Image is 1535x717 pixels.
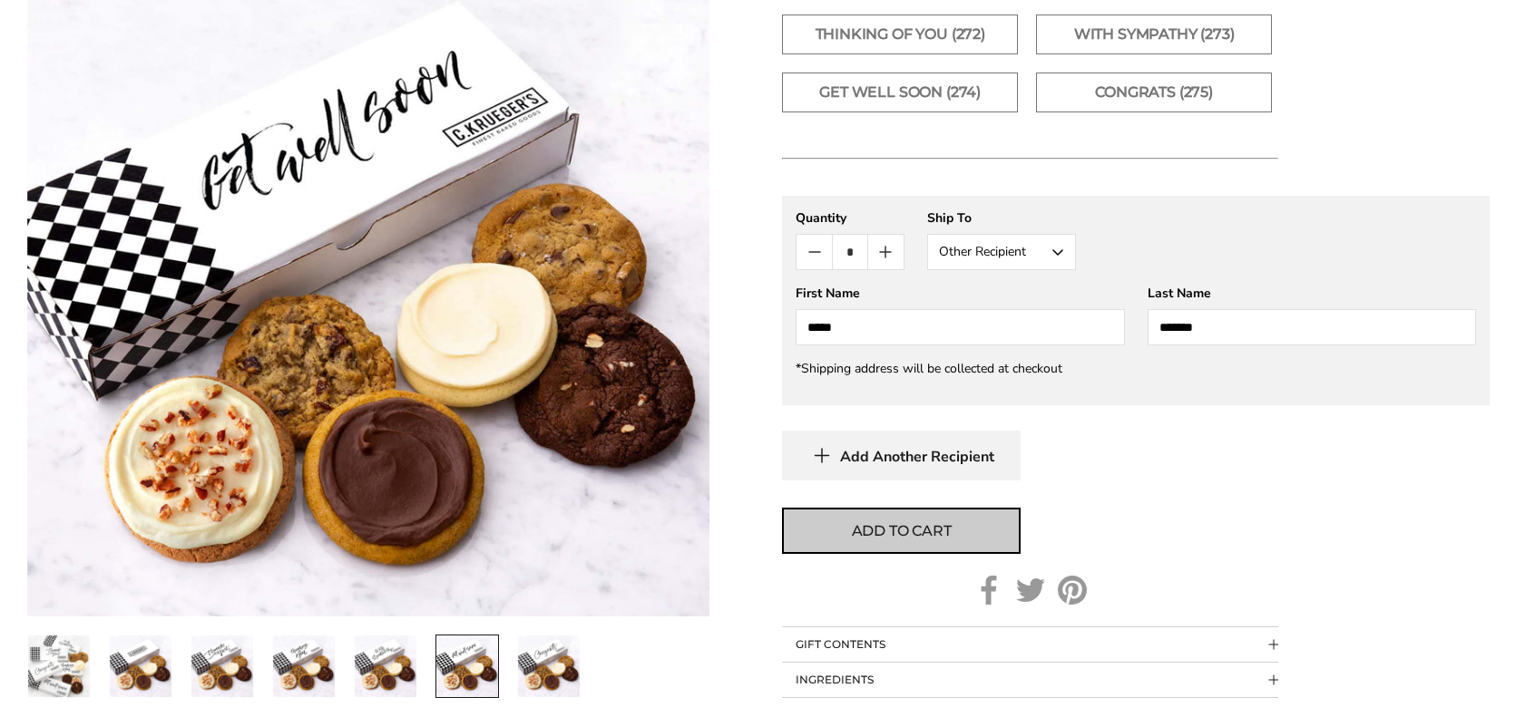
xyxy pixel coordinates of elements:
gfm-form: New recipient [782,196,1490,405]
button: Count minus [797,235,832,269]
button: Collapsible block button [782,663,1278,697]
iframe: Sign Up via Text for Offers [15,648,188,702]
div: Ship To [927,209,1076,227]
span: Add Another Recipient [840,448,994,466]
a: 4 / 7 [272,635,336,698]
a: 3 / 7 [191,635,254,698]
div: Last Name [1148,285,1476,302]
input: Last Name [1148,309,1476,345]
a: 7 / 7 [517,635,581,698]
a: Facebook [974,576,1003,605]
a: Pinterest [1058,576,1087,605]
a: Twitter [1016,576,1045,605]
button: Other Recipient [927,234,1076,270]
label: With Sympathy (273) [1036,15,1272,54]
img: Every Occasion Half Dozen Sampler - Assorted Cookies - Select a Message [436,635,498,697]
img: Every Occasion Half Dozen Sampler - Assorted Cookies - Select a Message [273,635,335,697]
img: Every Occasion Half Dozen Sampler - Assorted Cookies - Select a Message [110,635,171,697]
div: *Shipping address will be collected at checkout [796,360,1476,377]
button: Collapsible block button [782,627,1278,662]
label: Thinking of You (272) [782,15,1018,54]
img: Every Occasion Half Dozen Sampler - Assorted Cookies - Select a Message [518,635,580,697]
img: Every Occasion Half Dozen Sampler - Assorted Cookies - Select a Message [191,635,253,697]
button: Count plus [868,235,904,269]
div: First Name [796,285,1124,302]
label: Congrats (275) [1036,73,1272,112]
a: 1 / 7 [27,635,91,698]
span: Add to cart [852,520,952,542]
a: 2 / 7 [109,635,172,698]
a: 6 / 7 [435,635,499,698]
label: Get Well Soon (274) [782,73,1018,112]
img: Every Occasion Half Dozen Sampler - Assorted Cookies - Select a Message [28,635,90,697]
input: Quantity [832,235,867,269]
div: Quantity [796,209,904,227]
input: First Name [796,309,1124,345]
img: Every Occasion Half Dozen Sampler - Assorted Cookies - Select a Message [355,635,416,697]
button: Add Another Recipient [782,431,1021,480]
a: 5 / 7 [354,635,417,698]
button: Add to cart [782,508,1021,554]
